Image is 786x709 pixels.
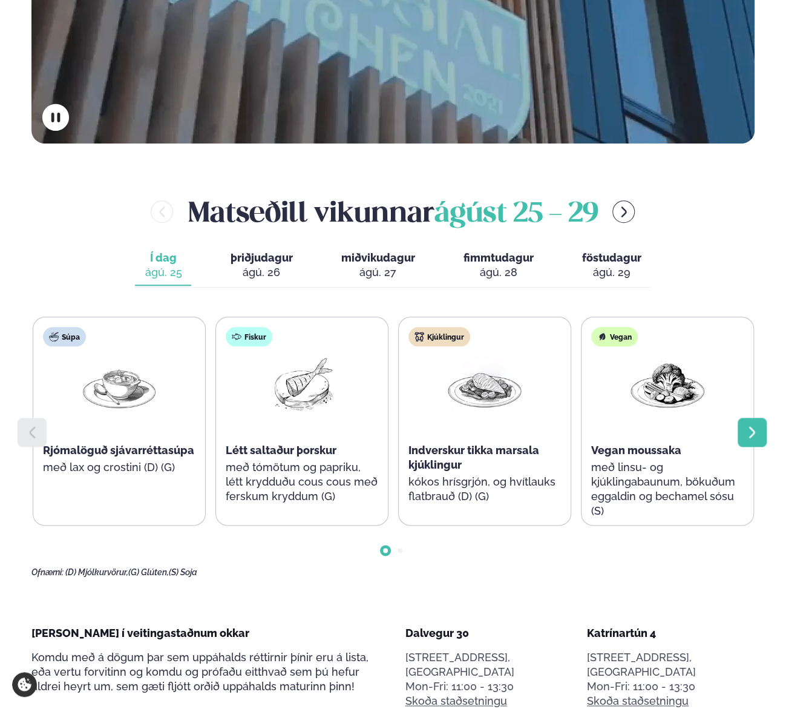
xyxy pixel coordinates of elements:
[31,567,64,577] span: Ofnæmi:
[226,327,272,346] div: Fiskur
[230,265,292,280] div: ágú. 26
[188,192,598,231] h2: Matseðill vikunnar
[151,200,173,223] button: menu-btn-left
[612,200,635,223] button: menu-btn-right
[587,679,755,694] div: Mon-Fri: 11:00 - 13:30
[263,356,341,412] img: Fish.png
[597,332,607,341] img: Vegan.svg
[43,327,86,346] div: Súpa
[463,265,533,280] div: ágú. 28
[383,548,388,553] span: Go to slide 1
[145,251,182,265] span: Í dag
[572,246,650,286] button: föstudagur ágú. 29
[408,327,470,346] div: Kjúklingur
[587,626,755,641] div: Katrínartún 4
[405,694,506,708] a: Skoða staðsetningu
[169,567,197,577] span: (S) Soja
[43,460,195,475] p: með lax og crostini (D) (G)
[405,679,572,694] div: Mon-Fri: 11:00 - 13:30
[31,627,249,639] span: [PERSON_NAME] í veitingastaðnum okkar
[408,444,539,471] span: Indverskur tikka marsala kjúklingur
[341,251,414,264] span: miðvikudagur
[31,651,368,693] span: Komdu með á dögum þar sem uppáhalds réttirnir þínir eru á lista, eða vertu forvitinn og komdu og ...
[581,265,641,280] div: ágú. 29
[135,246,191,286] button: Í dag ágú. 25
[341,265,414,280] div: ágú. 27
[587,650,755,679] p: [STREET_ADDRESS], [GEOGRAPHIC_DATA]
[591,460,744,518] p: með linsu- og kjúklingabaunum, bökuðum eggaldin og bechamel sósu (S)
[232,332,241,341] img: fish.svg
[453,246,543,286] button: fimmtudagur ágú. 28
[43,444,194,457] span: Rjómalöguð sjávarréttasúpa
[80,356,158,412] img: Soup.png
[145,265,182,280] div: ágú. 25
[226,460,378,504] p: með tómötum og papriku, létt krydduðu cous cous með ferskum kryddum (G)
[12,672,37,697] a: Cookie settings
[230,251,292,264] span: þriðjudagur
[65,567,128,577] span: (D) Mjólkurvörur,
[591,444,681,457] span: Vegan moussaka
[581,251,641,264] span: föstudagur
[408,475,561,504] p: kókos hrísgrjón, og hvítlauks flatbrauð (D) (G)
[587,694,689,708] a: Skoða staðsetningu
[398,548,402,553] span: Go to slide 2
[220,246,302,286] button: þriðjudagur ágú. 26
[446,356,523,412] img: Chicken-breast.png
[414,332,424,341] img: chicken.svg
[629,356,706,412] img: Vegan.png
[49,332,59,341] img: soup.svg
[463,251,533,264] span: fimmtudagur
[434,201,598,228] span: ágúst 25 - 29
[405,626,572,641] div: Dalvegur 30
[128,567,169,577] span: (G) Glúten,
[591,327,638,346] div: Vegan
[405,650,572,679] p: [STREET_ADDRESS], [GEOGRAPHIC_DATA]
[226,444,336,457] span: Létt saltaður þorskur
[331,246,424,286] button: miðvikudagur ágú. 27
